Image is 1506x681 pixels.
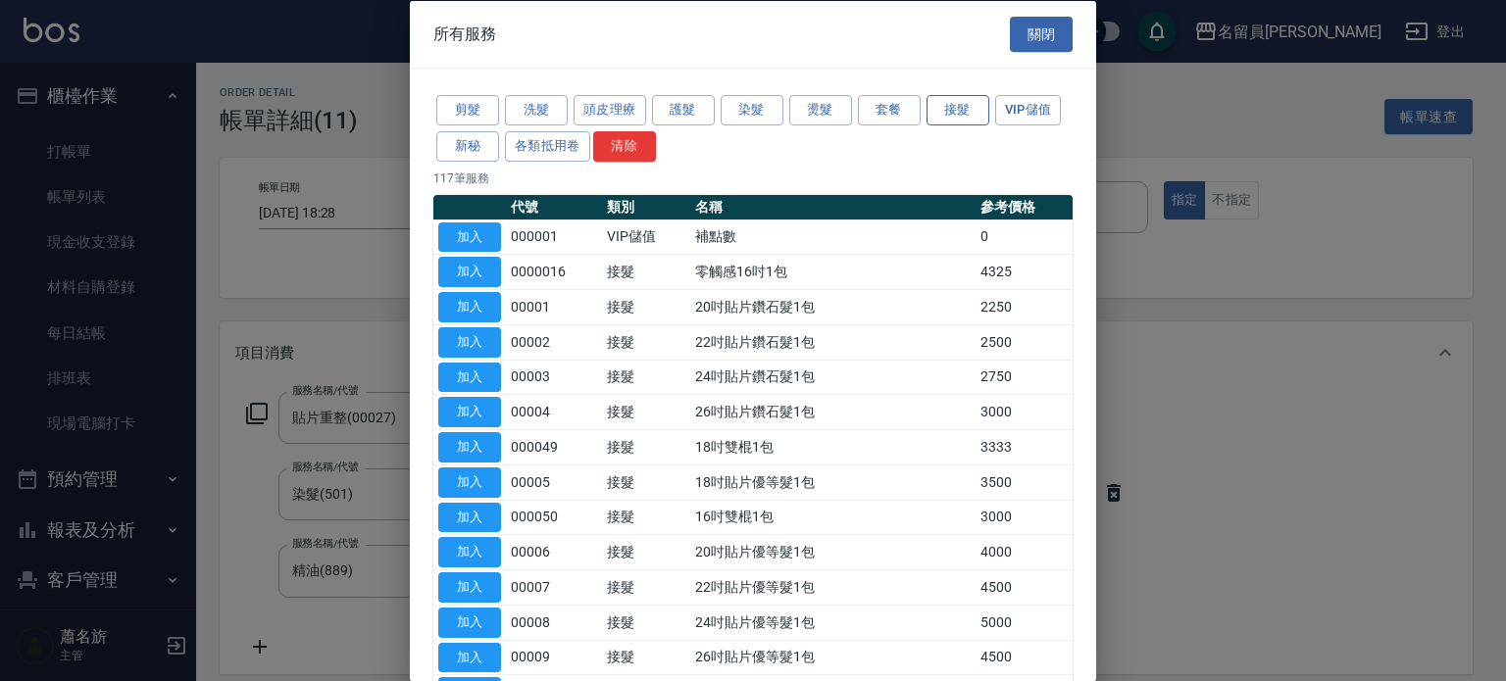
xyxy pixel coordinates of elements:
td: 接髮 [602,324,690,360]
td: 接髮 [602,429,690,464]
button: 剪髮 [436,95,499,125]
td: 4500 [976,569,1073,605]
button: 加入 [438,502,501,532]
td: 2750 [976,360,1073,395]
td: 3000 [976,394,1073,429]
td: 00008 [506,605,602,640]
td: 接髮 [602,254,690,289]
button: 加入 [438,642,501,672]
td: 18吋雙棍1包 [690,429,976,464]
button: 清除 [593,130,656,161]
td: 24吋貼片優等髮1包 [690,605,976,640]
td: 2500 [976,324,1073,360]
button: 套餐 [858,95,921,125]
td: 20吋貼片優等髮1包 [690,534,976,569]
th: 參考價格 [976,194,1073,219]
td: 16吋雙棍1包 [690,500,976,535]
button: 加入 [438,221,501,252]
td: 零觸感16吋1包 [690,254,976,289]
td: 000049 [506,429,602,464]
button: 關閉 [1010,16,1073,52]
button: 加入 [438,537,501,567]
button: 加入 [438,326,501,357]
td: 接髮 [602,464,690,500]
td: 00009 [506,640,602,675]
td: 0 [976,219,1073,255]
td: 18吋貼片優等髮1包 [690,464,976,500]
td: 4325 [976,254,1073,289]
button: 染髮 [721,95,783,125]
button: 燙髮 [789,95,852,125]
td: 3333 [976,429,1073,464]
td: 00003 [506,360,602,395]
td: 20吋貼片鑽石髮1包 [690,289,976,324]
th: 名稱 [690,194,976,219]
td: 2250 [976,289,1073,324]
td: 24吋貼片鑽石髮1包 [690,360,976,395]
button: 加入 [438,397,501,427]
button: 加入 [438,572,501,603]
td: 接髮 [602,640,690,675]
td: 4500 [976,640,1073,675]
td: 00001 [506,289,602,324]
td: 補點數 [690,219,976,255]
button: 加入 [438,362,501,392]
p: 117 筆服務 [433,169,1073,186]
td: 000050 [506,500,602,535]
button: 接髮 [927,95,989,125]
td: 接髮 [602,394,690,429]
button: 加入 [438,466,501,497]
span: 所有服務 [433,24,496,43]
td: 26吋貼片鑽石髮1包 [690,394,976,429]
th: 代號 [506,194,602,219]
td: VIP儲值 [602,219,690,255]
td: 22吋貼片優等髮1包 [690,569,976,605]
button: 加入 [438,607,501,637]
td: 0000016 [506,254,602,289]
button: VIP儲值 [995,95,1062,125]
button: 頭皮理療 [574,95,646,125]
button: 新秘 [436,130,499,161]
td: 3500 [976,464,1073,500]
td: 000001 [506,219,602,255]
td: 接髮 [602,360,690,395]
td: 00006 [506,534,602,569]
td: 22吋貼片鑽石髮1包 [690,324,976,360]
td: 接髮 [602,569,690,605]
button: 加入 [438,292,501,322]
td: 接髮 [602,605,690,640]
td: 3000 [976,500,1073,535]
td: 00007 [506,569,602,605]
td: 00002 [506,324,602,360]
button: 洗髮 [505,95,568,125]
td: 4000 [976,534,1073,569]
td: 26吋貼片優等髮1包 [690,640,976,675]
button: 加入 [438,432,501,462]
td: 接髮 [602,289,690,324]
td: 5000 [976,605,1073,640]
td: 接髮 [602,534,690,569]
button: 各類抵用卷 [505,130,590,161]
td: 00004 [506,394,602,429]
button: 加入 [438,257,501,287]
td: 接髮 [602,500,690,535]
th: 類別 [602,194,690,219]
button: 護髮 [652,95,715,125]
td: 00005 [506,464,602,500]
